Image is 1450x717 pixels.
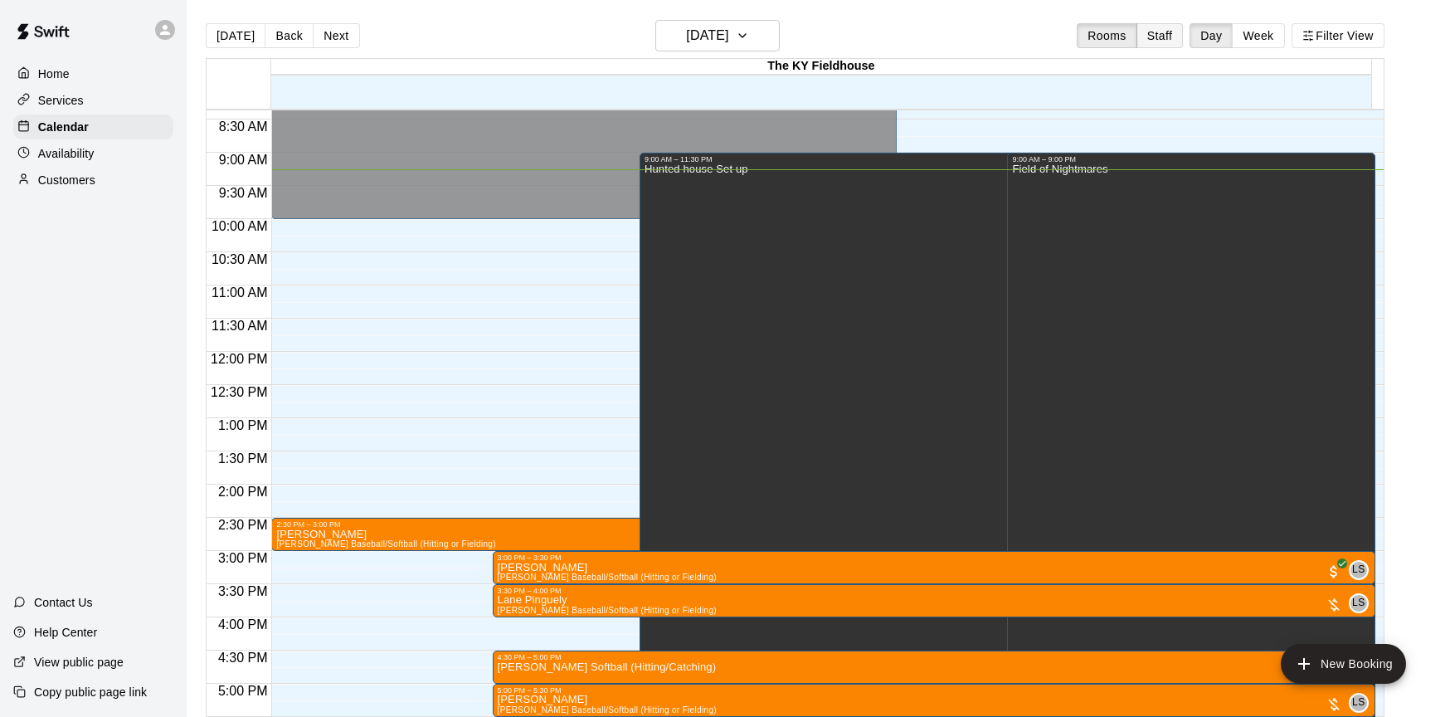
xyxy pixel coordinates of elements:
a: Calendar [13,115,173,139]
div: 5:00 PM – 5:30 PM [498,686,1370,695]
div: Leo Seminati [1349,560,1369,580]
a: Home [13,61,173,86]
span: Leo Seminati [1355,560,1369,580]
span: 11:30 AM [207,319,272,333]
button: [DATE] [206,23,265,48]
div: 3:30 PM – 4:00 PM: Lane Pinguely [493,584,1375,617]
span: 2:00 PM [214,485,272,499]
span: Leo Seminati [1355,693,1369,713]
span: 3:00 PM [214,551,272,565]
span: 12:30 PM [207,385,271,399]
p: Copy public page link [34,684,147,700]
button: add [1281,644,1406,684]
span: [PERSON_NAME] Baseball/Softball (Hitting or Fielding) [276,539,495,549]
span: 10:00 AM [207,219,272,233]
span: 4:00 PM [214,617,272,632]
span: [PERSON_NAME] Baseball/Softball (Hitting or Fielding) [498,573,717,582]
span: 1:00 PM [214,418,272,432]
span: Leo Seminati [1355,593,1369,613]
div: 3:00 PM – 3:30 PM: Kaleb Hinton [493,551,1375,584]
div: Leo Seminati [1349,693,1369,713]
span: [PERSON_NAME] Baseball/Softball (Hitting or Fielding) [498,606,717,615]
span: 9:30 AM [215,186,272,200]
span: LS [1352,595,1365,612]
button: Week [1232,23,1284,48]
span: 2:30 PM [214,518,272,532]
span: 5:00 PM [214,684,272,698]
p: Calendar [38,119,89,135]
a: Customers [13,168,173,193]
div: 5:00 PM – 5:30 PM: Hayden Stone [493,684,1375,717]
span: 8:30 AM [215,119,272,134]
button: Back [265,23,314,48]
p: Help Center [34,624,97,641]
span: 12:00 PM [207,352,271,366]
div: The KY Fieldhouse [271,59,1371,75]
p: Services [38,92,84,109]
a: Services [13,88,173,113]
span: LS [1352,562,1365,578]
button: Next [313,23,359,48]
span: 4:30 PM [214,651,272,665]
div: 9:00 AM – 11:30 PM [645,155,1260,163]
button: [DATE] [655,20,780,51]
p: Availability [38,145,95,162]
div: 9:00 AM – 9:00 PM [1012,155,1370,163]
span: 9:00 AM [215,153,272,167]
span: 1:30 PM [214,451,272,466]
span: All customers have paid [1326,563,1342,580]
p: Contact Us [34,594,93,611]
button: Day [1190,23,1233,48]
button: Filter View [1292,23,1384,48]
button: Rooms [1077,23,1136,48]
p: Home [38,66,70,82]
h6: [DATE] [686,24,728,47]
p: Customers [38,172,95,188]
button: Staff [1136,23,1184,48]
div: 2:30 PM – 3:00 PM [276,520,1370,529]
p: View public page [34,654,124,671]
div: 4:30 PM – 5:00 PM: Jess Detrick Softball (Hitting/Catching) [493,651,1375,684]
div: 3:30 PM – 4:00 PM [498,587,1370,595]
div: 4:30 PM – 5:00 PM [498,653,1370,661]
span: 11:00 AM [207,285,272,300]
span: [PERSON_NAME] Baseball/Softball (Hitting or Fielding) [498,705,717,715]
span: 10:30 AM [207,252,272,266]
div: 3:00 PM – 3:30 PM [498,554,1370,562]
span: 3:30 PM [214,584,272,598]
div: Leo Seminati [1349,593,1369,613]
span: LS [1352,695,1365,711]
a: Availability [13,141,173,166]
